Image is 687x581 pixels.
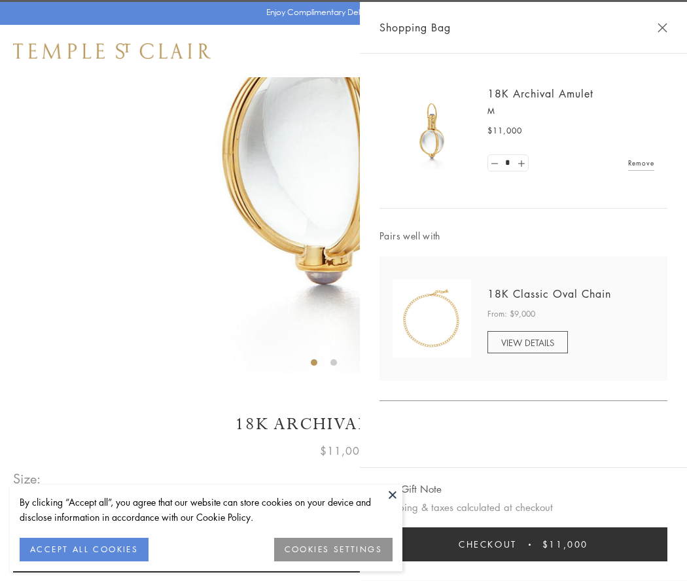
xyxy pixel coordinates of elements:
[393,279,471,358] img: N88865-OV18
[266,6,415,19] p: Enjoy Complimentary Delivery & Returns
[459,537,517,552] span: Checkout
[628,156,654,170] a: Remove
[487,105,654,118] p: M
[487,124,522,137] span: $11,000
[379,527,667,561] button: Checkout $11,000
[379,499,667,516] p: Shipping & taxes calculated at checkout
[487,287,611,301] a: 18K Classic Oval Chain
[501,336,554,349] span: VIEW DETAILS
[13,43,211,59] img: Temple St. Clair
[542,537,588,552] span: $11,000
[488,155,501,171] a: Set quantity to 0
[514,155,527,171] a: Set quantity to 2
[379,19,451,36] span: Shopping Bag
[487,86,593,101] a: 18K Archival Amulet
[379,228,667,243] span: Pairs well with
[20,495,393,525] div: By clicking “Accept all”, you agree that our website can store cookies on your device and disclos...
[393,92,471,170] img: 18K Archival Amulet
[13,413,674,436] h1: 18K Archival Amulet
[20,538,149,561] button: ACCEPT ALL COOKIES
[379,481,442,497] button: Add Gift Note
[13,468,42,489] span: Size:
[487,308,535,321] span: From: $9,000
[487,331,568,353] a: VIEW DETAILS
[320,442,367,459] span: $11,000
[274,538,393,561] button: COOKIES SETTINGS
[658,23,667,33] button: Close Shopping Bag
